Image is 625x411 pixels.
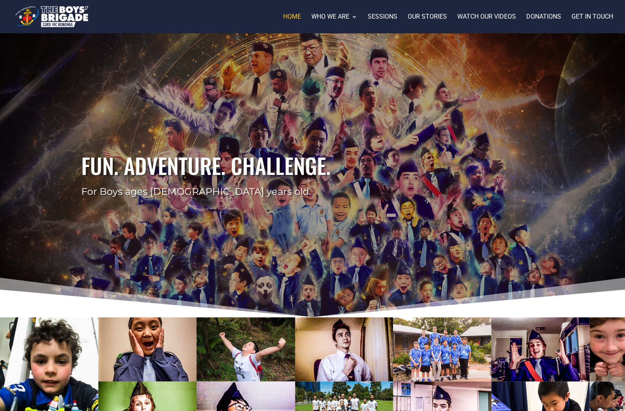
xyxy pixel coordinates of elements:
a: Donations [526,14,561,33]
a: Home [283,14,301,33]
a: Our stories [408,14,447,33]
img: The Boys' Brigade 33rd Vic Boronia [13,4,90,29]
div: For Boys ages [DEMOGRAPHIC_DATA] years old. [81,185,543,198]
h2: Fun. Adventure. Challenge. [81,151,543,185]
a: Watch our videos [457,14,516,33]
a: Get in touch [571,14,613,33]
a: Who we are [311,14,357,33]
a: Sessions [368,14,397,33]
